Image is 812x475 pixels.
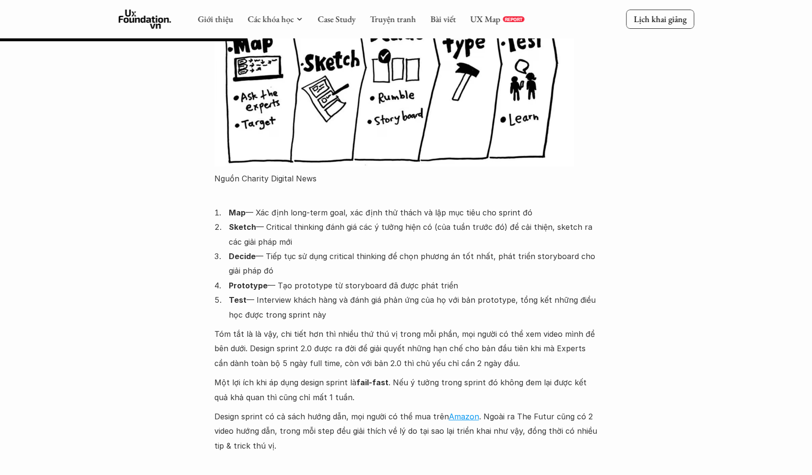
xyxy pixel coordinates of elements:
p: Tóm tắt là là vậy, chi tiết hơn thì nhiều thứ thú vị trong mỗi phần, mọi người có thể xem video m... [214,327,598,370]
a: UX Map [470,13,500,24]
strong: Sketch [229,222,256,232]
p: — Tiếp tục sử dụng critical thinking để chọn phương án tốt nhất, phát triển storyboard cho giải p... [229,249,598,278]
p: Một lợi ích khi áp dụng design sprint là . Nếu ý tưởng trong sprint đó không đem lại được kết quả... [214,375,598,404]
a: Amazon [449,412,479,421]
p: — Tạo prototype từ storyboard đã được phát triển [229,278,598,293]
strong: Decide [229,251,256,261]
strong: Prototype [229,281,268,290]
p: — Xác định long-term goal, xác định thử thách và lập mục tiêu cho sprint đó [229,205,598,220]
p: Nguồn Charity Digital News [214,171,598,186]
p: Design sprint có cả sách hướng dẫn, mọi người có thể mua trên . Ngoài ra The Futur cũng có 2 vide... [214,409,598,453]
p: REPORT [505,16,522,22]
a: REPORT [503,16,524,22]
p: — Interview khách hàng và đánh giá phản ứng của họ với bản prototype, tổng kết những điều học đượ... [229,293,598,322]
p: Lịch khai giảng [634,13,686,24]
a: Các khóa học [247,13,294,24]
a: Truyện tranh [370,13,416,24]
a: Lịch khai giảng [626,10,694,28]
a: Bài viết [430,13,456,24]
strong: Test [229,295,247,305]
a: Case Study [318,13,355,24]
strong: Map [229,208,246,217]
p: — Critical thinking đánh giá các ý tưởng hiện có (của tuần trước đó) để cải thiện, sketch ra các ... [229,220,598,249]
a: Giới thiệu [198,13,233,24]
strong: fail-fast [356,378,388,387]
